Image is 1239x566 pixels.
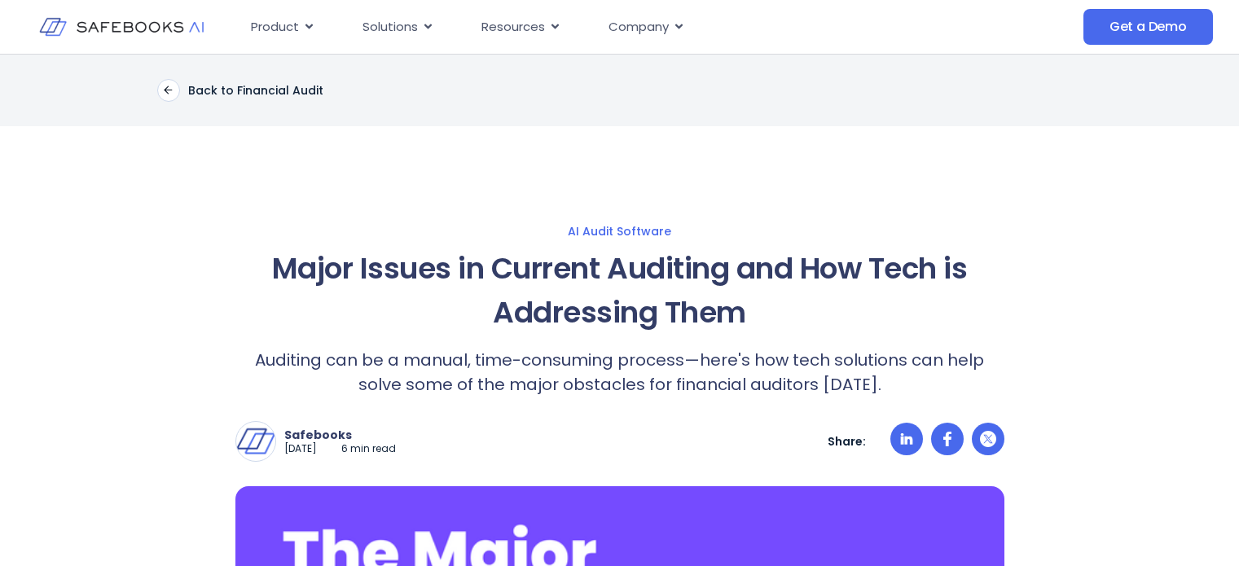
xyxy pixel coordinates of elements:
[188,83,323,98] p: Back to Financial Audit
[76,224,1164,239] a: AI Audit Software
[284,428,396,442] p: Safebooks
[238,11,942,43] div: Menu Toggle
[284,442,317,456] p: [DATE]
[251,18,299,37] span: Product
[828,434,866,449] p: Share:
[609,18,669,37] span: Company
[235,247,1004,335] h1: Major Issues in Current Auditing and How Tech is Addressing Them
[238,11,942,43] nav: Menu
[341,442,396,456] p: 6 min read
[1109,19,1187,35] span: Get a Demo
[362,18,418,37] span: Solutions
[235,348,1004,397] p: Auditing can be a manual, time-consuming process—here's how tech solutions can help solve some of...
[1083,9,1213,45] a: Get a Demo
[236,422,275,461] img: Safebooks
[157,79,323,102] a: Back to Financial Audit
[481,18,545,37] span: Resources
